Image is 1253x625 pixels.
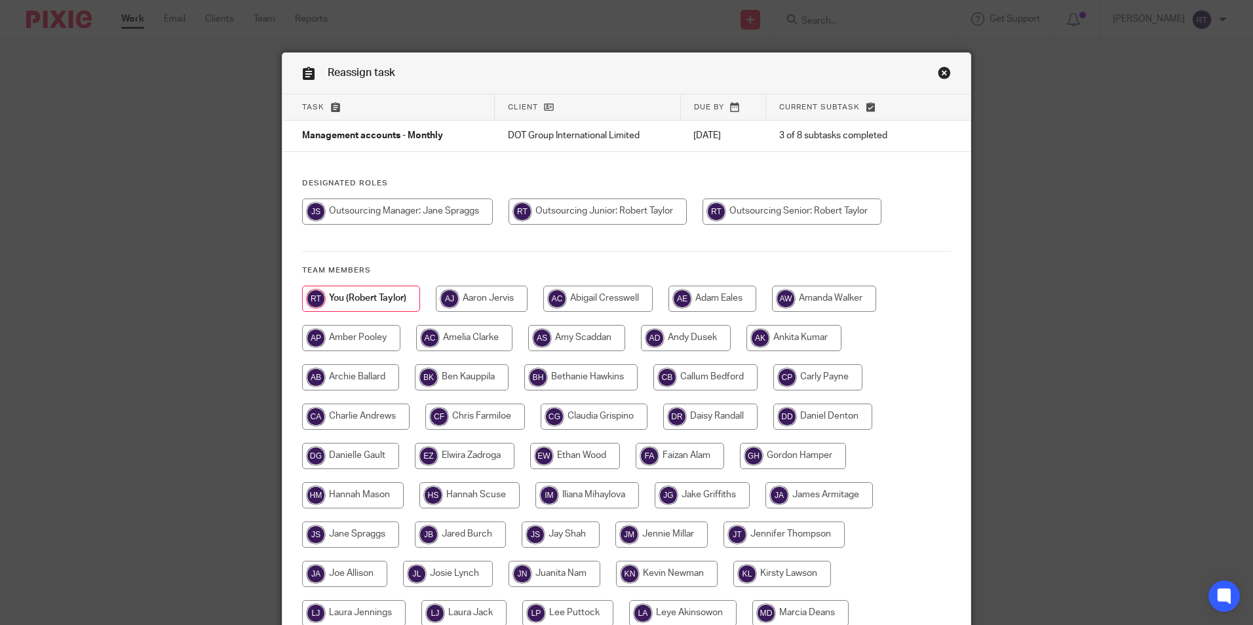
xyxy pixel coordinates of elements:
[694,104,724,111] span: Due by
[302,178,951,189] h4: Designated Roles
[508,104,538,111] span: Client
[302,265,951,276] h4: Team members
[779,104,860,111] span: Current subtask
[328,67,395,78] span: Reassign task
[302,104,324,111] span: Task
[693,129,753,142] p: [DATE]
[938,66,951,84] a: Close this dialog window
[508,129,668,142] p: DOT Group International Limited
[302,132,443,141] span: Management accounts - Monthly
[766,121,924,152] td: 3 of 8 subtasks completed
